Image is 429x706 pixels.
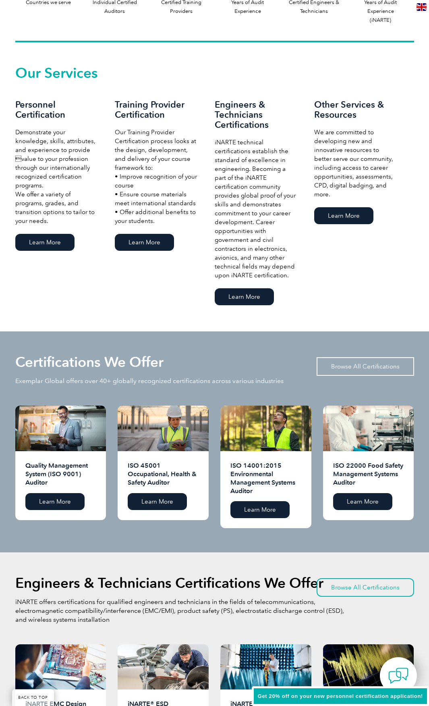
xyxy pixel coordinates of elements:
a: Learn More [128,493,187,510]
a: Learn More [215,288,274,305]
a: Browse All Certifications [317,578,414,597]
h3: Personnel Certification [15,100,99,120]
p: Exemplar Global offers over 40+ globally recognized certifications across various industries [15,377,284,385]
h2: Our Services [15,67,414,79]
h2: ISO 45001 Occupational, Health & Safety Auditor [128,461,198,487]
img: en [417,3,427,11]
a: Learn More [15,234,75,251]
a: Browse All Certifications [317,357,414,376]
a: Learn More [230,501,290,518]
h2: Certifications We Offer [15,356,164,369]
a: Learn More [314,207,373,224]
p: iNARTE offers certifications for qualified engineers and technicians in the fields of telecommuni... [15,598,346,624]
a: Learn More [115,234,174,251]
h2: ISO 14001:2015 Environmental Management Systems Auditor [230,461,301,495]
p: We are committed to developing new and innovative resources to better serve our community, includ... [314,128,398,199]
p: Our Training Provider Certification process looks at the design, development, and delivery of you... [115,128,199,225]
h2: Engineers & Technicians Certifications We Offer [15,577,323,589]
img: contact-chat.png [388,666,408,686]
p: Demonstrate your knowledge, skills, attributes, and experience to provide value to your professi... [15,128,99,225]
h2: Quality Management System (ISO 9001) Auditor [25,461,96,487]
a: Learn More [333,493,392,510]
h3: Training Provider Certification [115,100,199,120]
span: Get 20% off on your new personnel certification application! [258,693,423,699]
h3: Other Services & Resources [314,100,398,120]
a: Learn More [25,493,85,510]
h3: Engineers & Technicians Certifications [215,100,298,130]
h2: ISO 22000 Food Safety Management Systems Auditor [333,461,404,487]
p: iNARTE technical certifications establish the standard of excellence in engineering. Becoming a p... [215,138,298,280]
a: BACK TO TOP [12,689,54,706]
